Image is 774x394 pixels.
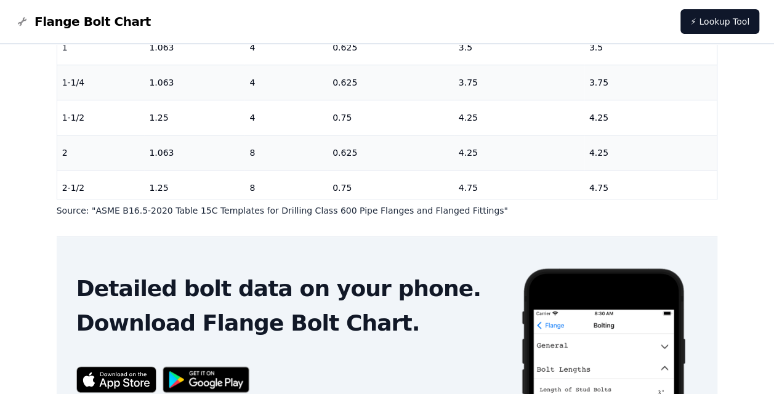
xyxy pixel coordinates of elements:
td: 4 [244,65,328,100]
td: 0.625 [328,65,454,100]
td: 0.75 [328,100,454,135]
td: 1.063 [144,30,244,65]
span: Flange Bolt Chart [34,13,151,30]
td: 1.25 [144,170,244,205]
td: 8 [244,135,328,170]
td: 8 [244,170,328,205]
p: Source: " ASME B16.5-2020 Table 15C Templates for Drilling Class 600 Pipe Flanges and Flanged Fit... [57,204,718,217]
td: 4 [244,30,328,65]
td: 3.75 [584,65,717,100]
td: 4.75 [454,170,584,205]
td: 4.25 [454,135,584,170]
a: Flange Bolt Chart LogoFlange Bolt Chart [15,13,151,30]
td: 3.5 [584,30,717,65]
td: 4.75 [584,170,717,205]
td: 0.75 [328,170,454,205]
td: 4.25 [584,135,717,170]
img: Flange Bolt Chart Logo [15,14,30,29]
h2: Detailed bolt data on your phone. [76,276,501,301]
td: 1 [57,30,145,65]
h2: Download Flange Bolt Chart. [76,311,501,336]
a: ⚡ Lookup Tool [680,9,759,34]
td: 4 [244,100,328,135]
td: 1.063 [144,65,244,100]
td: 2-1/2 [57,170,145,205]
td: 1.25 [144,100,244,135]
td: 0.625 [328,30,454,65]
td: 2 [57,135,145,170]
td: 3.75 [454,65,584,100]
td: 3.5 [454,30,584,65]
img: App Store badge for the Flange Bolt Chart app [76,366,156,393]
td: 1-1/2 [57,100,145,135]
td: 1-1/4 [57,65,145,100]
td: 4.25 [584,100,717,135]
td: 4.25 [454,100,584,135]
td: 0.625 [328,135,454,170]
td: 1.063 [144,135,244,170]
